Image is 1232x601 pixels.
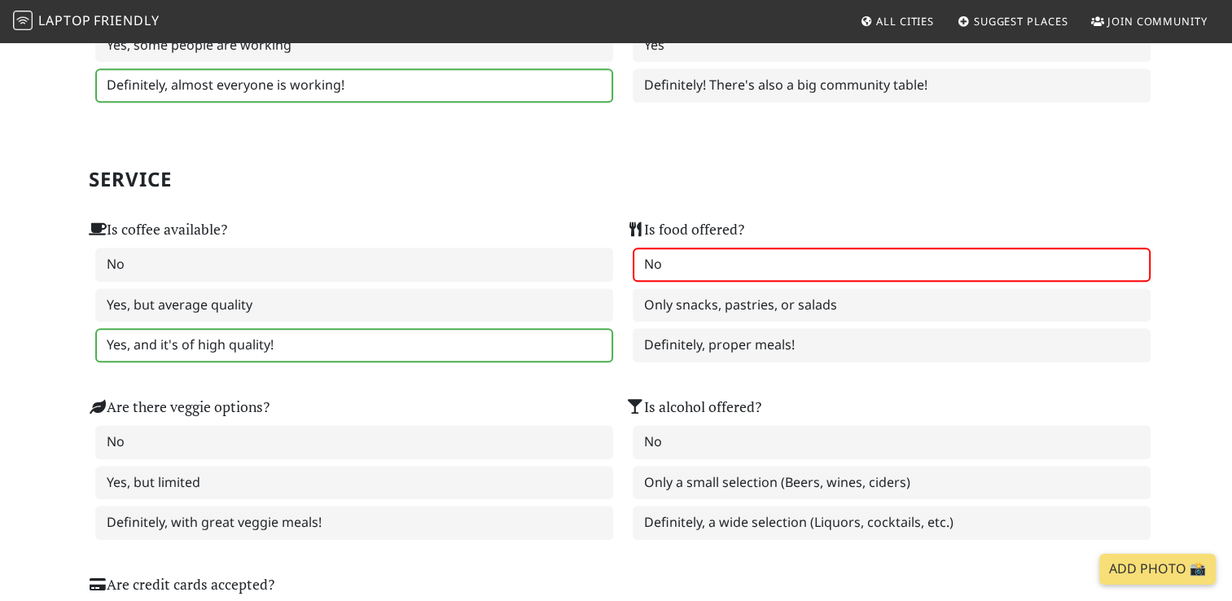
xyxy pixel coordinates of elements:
label: Is coffee available? [89,218,227,241]
label: Yes, but average quality [95,288,613,322]
label: Definitely, with great veggie meals! [95,506,613,540]
label: Only snacks, pastries, or salads [633,288,1151,322]
label: Is alcohol offered? [626,396,761,419]
label: Definitely, a wide selection (Liquors, cocktails, etc.) [633,506,1151,540]
label: No [95,248,613,282]
label: Definitely! There's also a big community table! [633,68,1151,103]
label: Only a small selection (Beers, wines, ciders) [633,466,1151,500]
label: Yes, but limited [95,466,613,500]
span: Laptop [38,11,91,29]
label: Definitely, proper meals! [633,328,1151,362]
a: Suggest Places [951,7,1075,36]
a: All Cities [853,7,940,36]
label: Is food offered? [626,218,744,241]
label: No [633,425,1151,459]
label: Definitely, almost everyone is working! [95,68,613,103]
label: No [633,248,1151,282]
img: LaptopFriendly [13,11,33,30]
span: Suggest Places [974,14,1068,29]
h2: Service [89,168,1144,191]
label: Are credit cards accepted? [89,573,274,596]
span: Join Community [1107,14,1208,29]
span: All Cities [876,14,934,29]
label: Are there veggie options? [89,396,270,419]
label: No [95,425,613,459]
a: LaptopFriendly LaptopFriendly [13,7,160,36]
span: Friendly [94,11,159,29]
label: Yes, and it's of high quality! [95,328,613,362]
label: Yes [633,29,1151,63]
a: Join Community [1085,7,1214,36]
label: Yes, some people are working [95,29,613,63]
